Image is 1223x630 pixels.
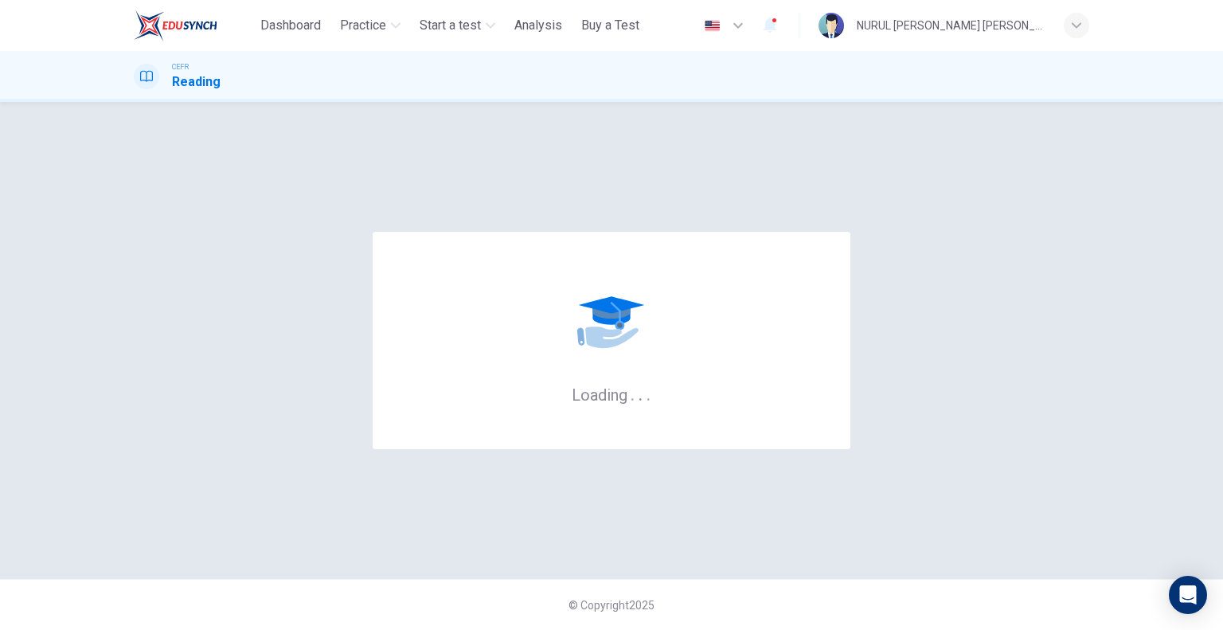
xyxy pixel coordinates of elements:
[1169,576,1207,614] div: Open Intercom Messenger
[702,20,722,32] img: en
[134,10,254,41] a: ELTC logo
[254,11,327,40] button: Dashboard
[646,380,651,406] h6: .
[857,16,1045,35] div: NURUL [PERSON_NAME] [PERSON_NAME]
[581,16,639,35] span: Buy a Test
[134,10,217,41] img: ELTC logo
[172,72,221,92] h1: Reading
[340,16,386,35] span: Practice
[334,11,407,40] button: Practice
[819,13,844,38] img: Profile picture
[508,11,569,40] button: Analysis
[260,16,321,35] span: Dashboard
[575,11,646,40] button: Buy a Test
[638,380,643,406] h6: .
[413,11,502,40] button: Start a test
[630,380,635,406] h6: .
[572,384,651,405] h6: Loading
[514,16,562,35] span: Analysis
[569,599,654,612] span: © Copyright 2025
[172,61,189,72] span: CEFR
[420,16,481,35] span: Start a test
